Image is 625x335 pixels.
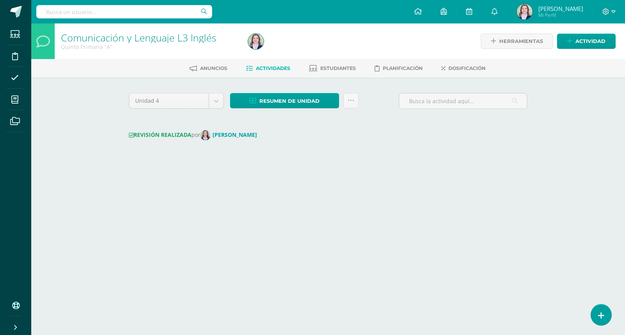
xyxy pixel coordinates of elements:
[538,5,583,13] span: [PERSON_NAME]
[200,130,211,140] img: 0f9ec2d767564e50cc744c52db13a0c2.png
[200,131,260,138] a: [PERSON_NAME]
[61,43,239,50] div: Quinto Primaria 'A'
[517,4,532,20] img: 08088c3899e504a44bc1e116c0e85173.png
[246,62,290,75] a: Actividades
[375,62,423,75] a: Planificación
[383,65,423,71] span: Planificación
[129,131,191,138] strong: REVISIÓN REALIZADA
[230,93,339,108] a: Resumen de unidad
[135,93,203,108] span: Unidad 4
[538,12,583,18] span: Mi Perfil
[36,5,212,18] input: Busca un usuario...
[320,65,356,71] span: Estudiantes
[309,62,356,75] a: Estudiantes
[481,34,553,49] a: Herramientas
[448,65,486,71] span: Dosificación
[189,62,227,75] a: Anuncios
[259,94,320,108] span: Resumen de unidad
[441,62,486,75] a: Dosificación
[129,93,223,108] a: Unidad 4
[248,34,264,49] img: 08088c3899e504a44bc1e116c0e85173.png
[129,130,527,140] div: por
[499,34,543,48] span: Herramientas
[256,65,290,71] span: Actividades
[557,34,616,49] a: Actividad
[200,65,227,71] span: Anuncios
[212,131,257,138] strong: [PERSON_NAME]
[61,31,216,44] a: Comunicación y Lenguaje L3 Inglés
[575,34,605,48] span: Actividad
[61,32,239,43] h1: Comunicación y Lenguaje L3 Inglés
[399,93,527,109] input: Busca la actividad aquí...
